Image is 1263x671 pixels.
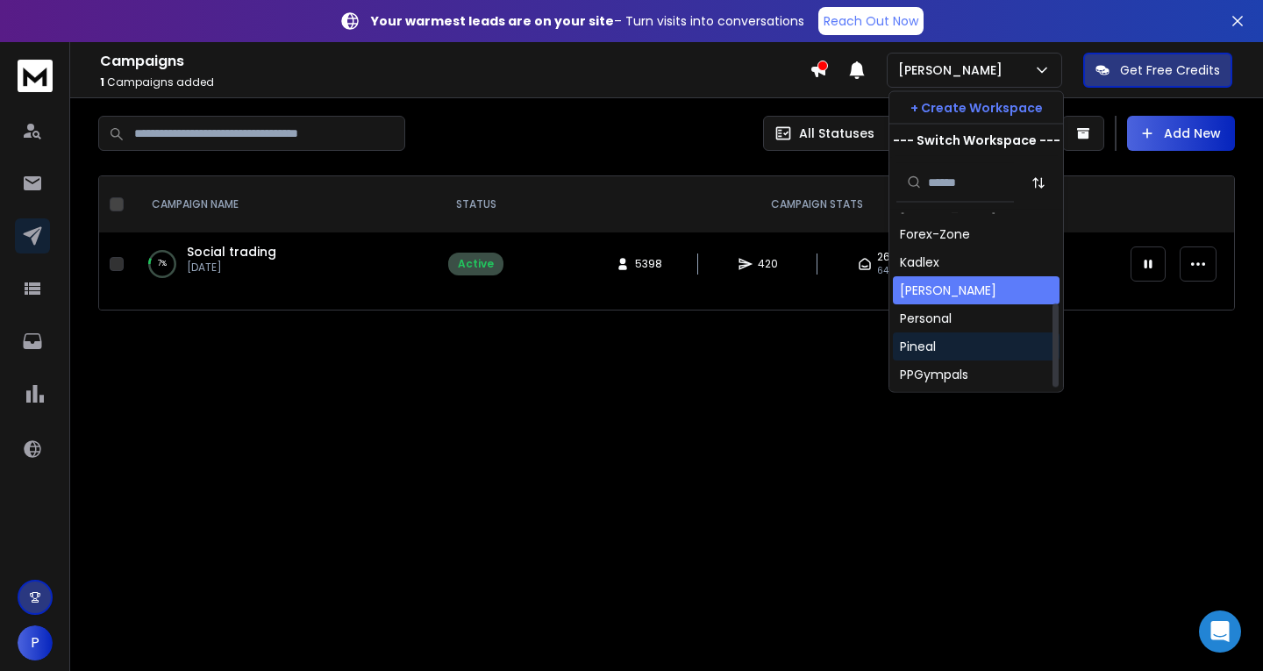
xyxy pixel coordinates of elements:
[18,625,53,660] button: P
[758,257,778,271] span: 420
[18,60,53,92] img: logo
[438,176,514,232] th: STATUS
[818,7,924,35] a: Reach Out Now
[799,125,874,142] p: All Statuses
[1127,116,1235,151] button: Add New
[893,132,1060,149] p: --- Switch Workspace ---
[900,225,970,243] div: Forex-Zone
[131,176,438,232] th: CAMPAIGN NAME
[1083,53,1232,88] button: Get Free Credits
[371,12,804,30] p: – Turn visits into conversations
[100,51,810,72] h1: Campaigns
[1120,61,1220,79] p: Get Free Credits
[514,176,1120,232] th: CAMPAIGN STATS
[910,99,1043,117] p: + Create Workspace
[898,61,1010,79] p: [PERSON_NAME]
[889,92,1063,124] button: + Create Workspace
[1199,610,1241,653] div: Open Intercom Messenger
[824,12,918,30] p: Reach Out Now
[187,261,276,275] p: [DATE]
[900,282,996,299] div: [PERSON_NAME]
[100,75,810,89] p: Campaigns added
[187,243,276,261] a: Social trading
[458,257,494,271] div: Active
[877,264,895,278] span: 64 %
[100,75,104,89] span: 1
[635,257,662,271] span: 5398
[900,366,968,383] div: PPGympals
[158,255,167,273] p: 7 %
[900,310,952,327] div: Personal
[877,250,897,264] span: 269
[900,253,939,271] div: Kadlex
[900,338,936,355] div: Pineal
[371,12,614,30] strong: Your warmest leads are on your site
[131,232,438,296] td: 7%Social trading[DATE]
[1021,165,1056,200] button: Sort by Sort A-Z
